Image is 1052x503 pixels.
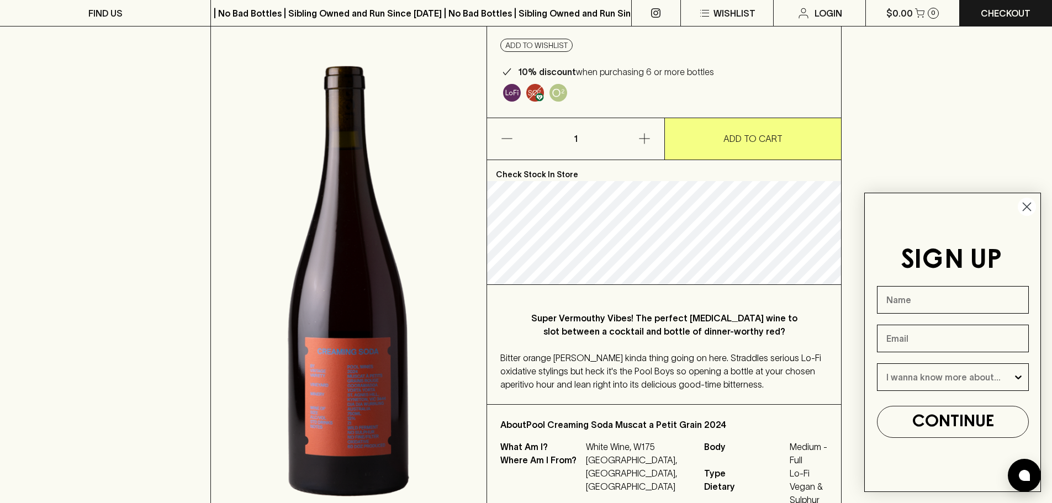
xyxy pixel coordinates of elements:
[500,418,828,431] p: About Pool Creaming Soda Muscat a Petit Grain 2024
[723,132,783,145] p: ADD TO CART
[586,453,691,493] p: [GEOGRAPHIC_DATA], [GEOGRAPHIC_DATA], [GEOGRAPHIC_DATA]
[586,440,691,453] p: White Wine, W175
[487,160,841,181] p: Check Stock In Store
[877,406,1029,438] button: CONTINUE
[562,118,589,160] p: 1
[524,81,547,104] a: Made without the use of any animal products, and without any added Sulphur Dioxide (SO2)
[704,467,787,480] span: Type
[886,364,1013,390] input: I wanna know more about...
[547,81,570,104] a: Controlled exposure to oxygen, adding complexity and sometimes developed characteristics.
[1019,470,1030,481] img: bubble-icon
[790,440,828,467] span: Medium - Full
[853,182,1052,503] div: FLYOUT Form
[518,65,714,78] p: when purchasing 6 or more bottles
[518,67,576,77] b: 10% discount
[522,311,806,338] p: Super Vermouthy Vibes! The perfect [MEDICAL_DATA] wine to slot between a cocktail and bottle of d...
[704,440,787,467] span: Body
[1013,364,1024,390] button: Show Options
[500,353,821,389] span: Bitter orange [PERSON_NAME] kinda thing going on here. Straddles serious Lo-Fi oxidative stylings...
[981,7,1030,20] p: Checkout
[500,440,583,453] p: What Am I?
[665,118,842,160] button: ADD TO CART
[877,325,1029,352] input: Email
[886,7,913,20] p: $0.00
[500,453,583,493] p: Where Am I From?
[877,286,1029,314] input: Name
[815,7,842,20] p: Login
[931,10,935,16] p: 0
[1017,197,1037,216] button: Close dialog
[790,467,828,480] span: Lo-Fi
[526,84,544,102] img: Vegan & Sulphur Free
[713,7,755,20] p: Wishlist
[500,81,524,104] a: Some may call it natural, others minimum intervention, either way, it’s hands off & maybe even a ...
[549,84,567,102] img: Oxidative
[503,84,521,102] img: Lo-Fi
[88,7,123,20] p: FIND US
[901,248,1002,273] span: SIGN UP
[500,39,573,52] button: Add to wishlist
